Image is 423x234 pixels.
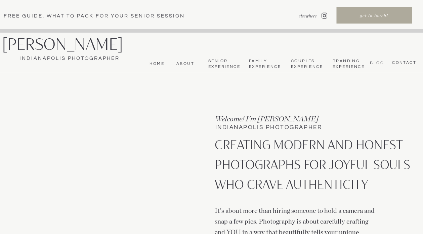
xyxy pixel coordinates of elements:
[2,55,137,62] a: Indianapolis Photographer
[291,58,322,70] a: Couples Experience
[215,125,352,132] h1: INDIANAPOLIS PHOTOGRAPHER
[368,61,384,65] a: bLog
[174,61,194,67] a: About
[337,13,411,20] a: get in touch!
[4,12,196,19] a: Free Guide: What To pack for your senior session
[215,135,413,201] p: CREATING MODERN AND HONEST PHOTOGRAPHS FOR JOYFUL SOULS WHO CRAVE AUTHENTICITY
[333,58,363,70] nav: Branding Experience
[282,13,317,19] nav: elsewhere
[249,58,280,70] a: Family Experience
[148,61,164,67] a: Home
[390,60,416,66] a: CONTACT
[208,58,240,70] a: Senior Experience
[2,36,143,53] a: [PERSON_NAME]
[215,114,341,124] h3: Welcome! I'm [PERSON_NAME]
[333,58,363,70] a: BrandingExperience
